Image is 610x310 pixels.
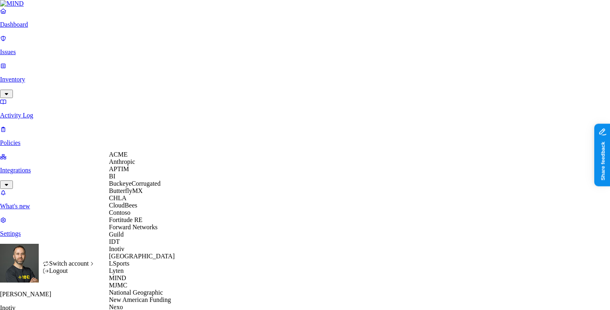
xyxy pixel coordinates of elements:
span: CHLA [109,195,127,201]
span: Anthropic [109,158,135,165]
span: Guild [109,231,123,238]
span: Contoso [109,209,130,216]
span: National Geographic [109,289,163,296]
span: IDT [109,238,120,245]
span: APTIM [109,165,129,172]
span: [GEOGRAPHIC_DATA] [109,253,175,260]
span: CloudBees [109,202,137,209]
span: BuckeyeCorrugated [109,180,161,187]
span: LSports [109,260,130,267]
span: Switch account [49,260,89,267]
span: Inotiv [109,245,124,252]
div: Logout [43,267,96,274]
span: Lyten [109,267,123,274]
span: ACME [109,151,127,158]
span: MJMC [109,282,127,289]
span: ButterflyMX [109,187,143,194]
span: Fortitude RE [109,216,142,223]
span: BI [109,173,115,180]
span: New American Funding [109,296,171,303]
span: MIND [109,274,126,281]
span: Forward Networks [109,224,157,230]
